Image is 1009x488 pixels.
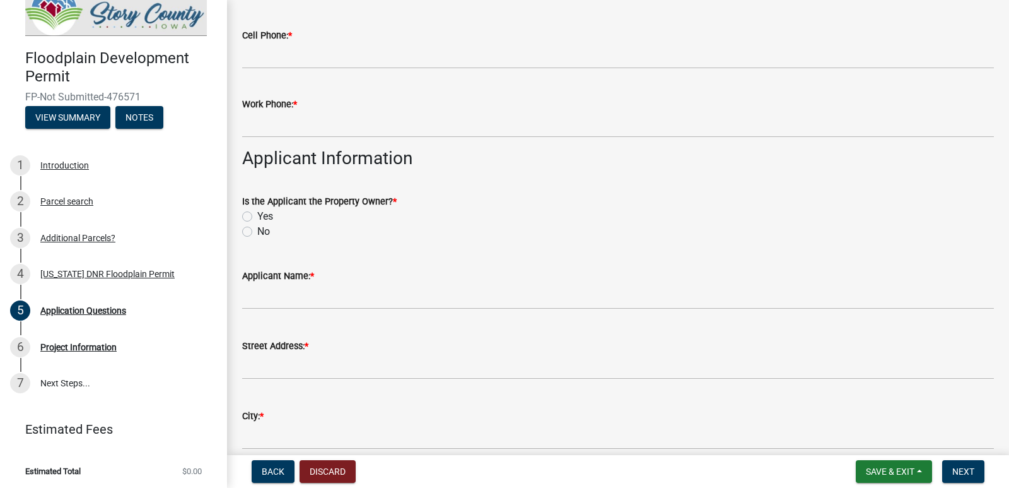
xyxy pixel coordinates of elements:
[242,342,308,351] label: Street Address:
[242,148,994,169] h3: Applicant Information
[40,270,175,278] div: [US_STATE] DNR Floodplain Permit
[262,467,284,477] span: Back
[25,91,202,103] span: FP-Not Submitted-476571
[40,343,117,352] div: Project Information
[242,32,292,40] label: Cell Phone:
[856,460,932,483] button: Save & Exit
[252,460,295,483] button: Back
[300,460,356,483] button: Discard
[10,301,30,321] div: 5
[182,467,202,475] span: $0.00
[242,272,314,281] label: Applicant Name:
[25,113,110,123] wm-modal-confirm: Summary
[242,198,397,206] label: Is the Applicant the Property Owner?
[25,467,81,475] span: Estimated Total
[25,106,110,129] button: View Summary
[10,228,30,248] div: 3
[242,412,264,421] label: City:
[10,337,30,357] div: 6
[10,373,30,393] div: 7
[40,306,126,315] div: Application Questions
[942,460,984,483] button: Next
[40,197,93,206] div: Parcel search
[40,161,89,170] div: Introduction
[40,234,115,242] div: Additional Parcels?
[257,224,270,239] label: No
[866,467,914,477] span: Save & Exit
[25,49,217,86] h4: Floodplain Development Permit
[10,417,207,442] a: Estimated Fees
[115,113,163,123] wm-modal-confirm: Notes
[10,155,30,176] div: 1
[257,209,273,224] label: Yes
[10,191,30,211] div: 2
[952,467,974,477] span: Next
[10,264,30,284] div: 4
[115,106,163,129] button: Notes
[242,100,297,109] label: Work Phone:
